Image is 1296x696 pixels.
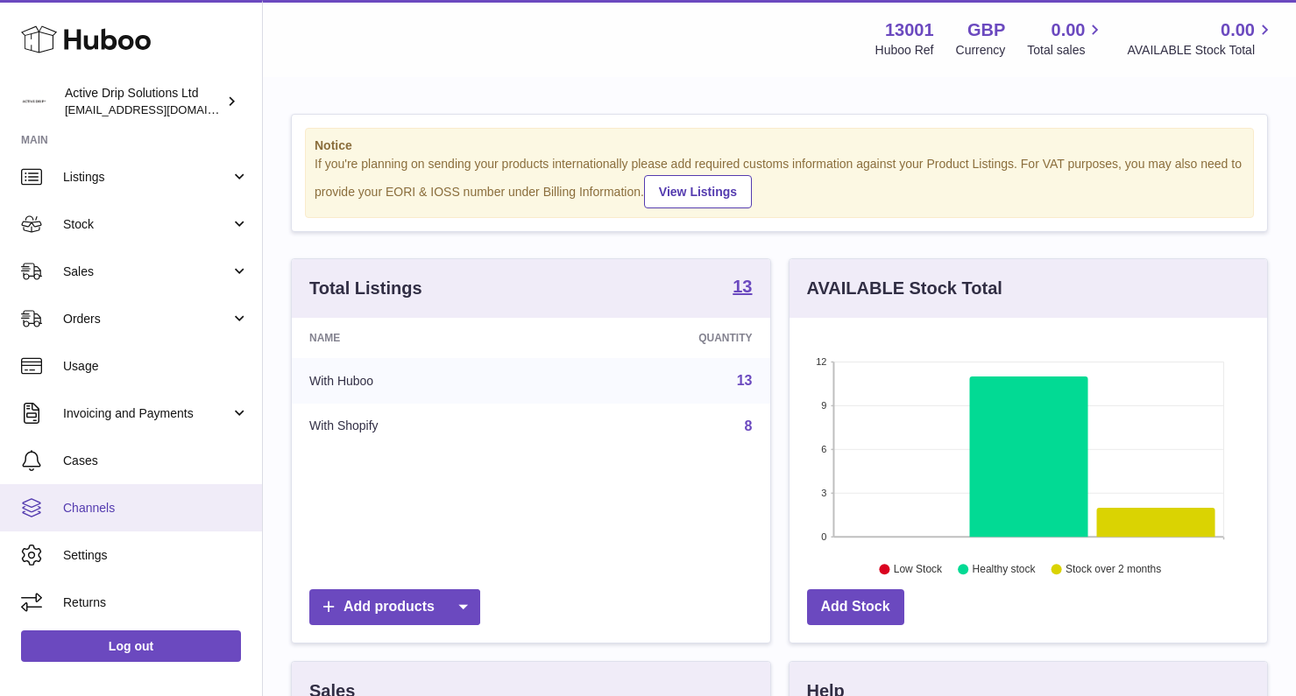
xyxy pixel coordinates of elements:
[21,630,241,662] a: Log out
[807,589,904,625] a: Add Stock
[816,356,826,367] text: 12
[65,102,258,116] span: [EMAIL_ADDRESS][DOMAIN_NAME]
[309,277,422,300] h3: Total Listings
[309,589,480,625] a: Add products
[315,137,1244,154] strong: Notice
[63,405,230,422] span: Invoicing and Payments
[821,400,826,411] text: 9
[63,594,249,611] span: Returns
[63,169,230,186] span: Listings
[972,563,1036,575] text: Healthy stock
[1127,42,1275,59] span: AVAILABLE Stock Total
[956,42,1006,59] div: Currency
[315,156,1244,208] div: If you're planning on sending your products internationally please add required customs informati...
[733,278,752,299] a: 13
[733,278,752,295] strong: 13
[63,216,230,233] span: Stock
[65,85,223,118] div: Active Drip Solutions Ltd
[1027,42,1105,59] span: Total sales
[63,264,230,280] span: Sales
[807,277,1002,300] h3: AVAILABLE Stock Total
[885,18,934,42] strong: 13001
[1027,18,1105,59] a: 0.00 Total sales
[63,500,249,517] span: Channels
[549,318,769,358] th: Quantity
[644,175,752,208] a: View Listings
[893,563,942,575] text: Low Stock
[821,531,826,542] text: 0
[821,488,826,498] text: 3
[63,358,249,375] span: Usage
[292,404,549,449] td: With Shopify
[745,418,753,433] a: 8
[1221,18,1255,42] span: 0.00
[292,318,549,358] th: Name
[737,373,753,388] a: 13
[875,42,934,59] div: Huboo Ref
[21,88,47,115] img: internalAdmin-13001@internal.huboo.com
[1052,18,1086,42] span: 0.00
[63,453,249,469] span: Cases
[63,547,249,564] span: Settings
[63,311,230,327] span: Orders
[967,18,1005,42] strong: GBP
[292,358,549,404] td: With Huboo
[1127,18,1275,59] a: 0.00 AVAILABLE Stock Total
[1066,563,1161,575] text: Stock over 2 months
[821,444,826,454] text: 6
